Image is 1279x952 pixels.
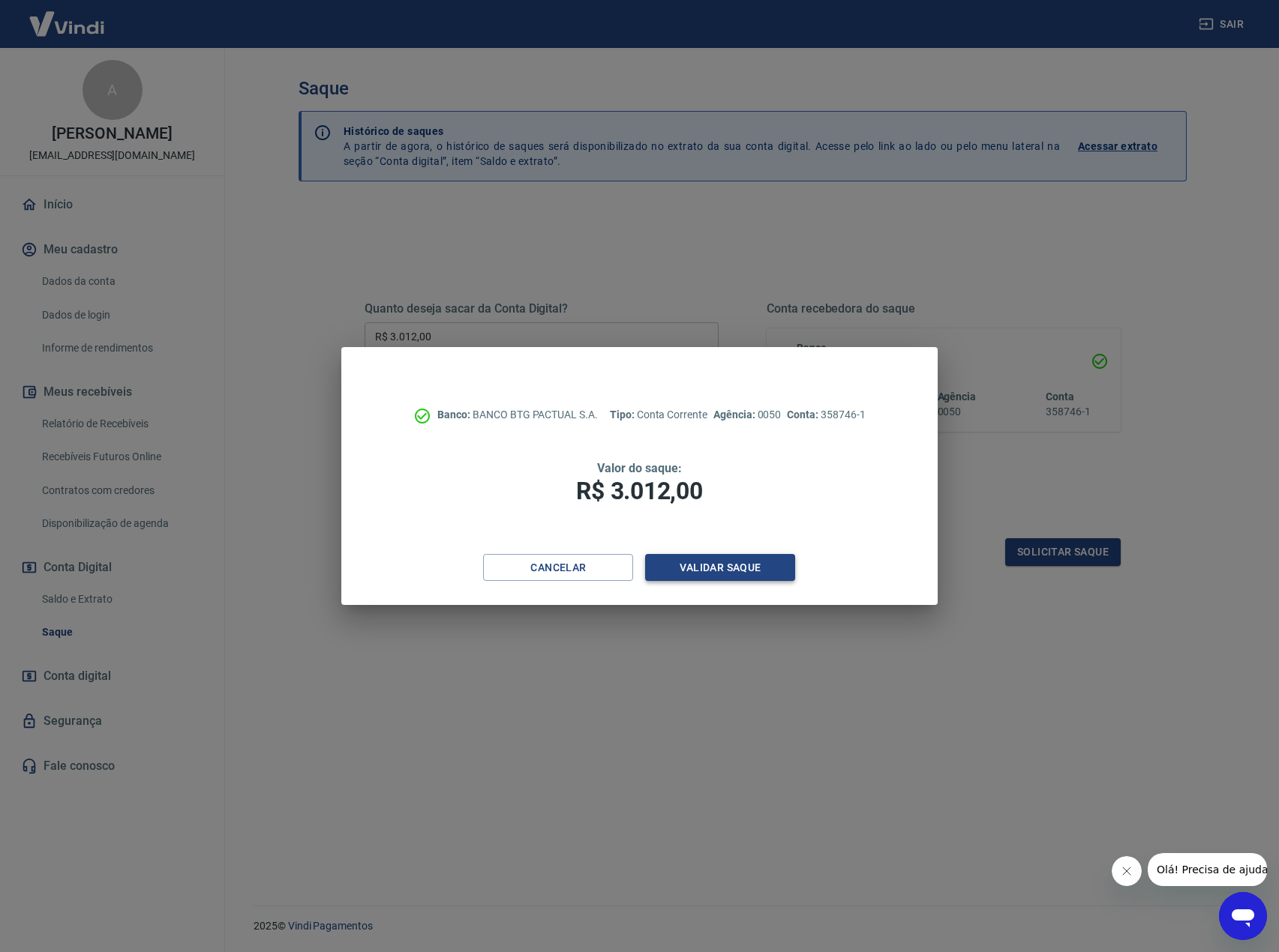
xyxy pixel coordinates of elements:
span: Conta: [787,409,821,421]
span: Valor do saque: [597,461,681,475]
span: Tipo: [610,409,637,421]
p: Conta Corrente [610,407,707,423]
button: Cancelar [483,554,633,582]
iframe: Fechar mensagem [1112,856,1142,886]
p: BANCO BTG PACTUAL S.A. [437,407,598,423]
span: R$ 3.012,00 [576,477,702,505]
p: 358746-1 [787,407,865,423]
iframe: Mensagem da empresa [1148,853,1267,886]
button: Validar saque [645,554,795,582]
span: Olá! Precisa de ajuda? [9,10,126,22]
span: Agência: [713,409,758,421]
p: 0050 [713,407,781,423]
iframe: Botão para abrir a janela de mensagens [1219,892,1267,940]
span: Banco: [437,409,473,421]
